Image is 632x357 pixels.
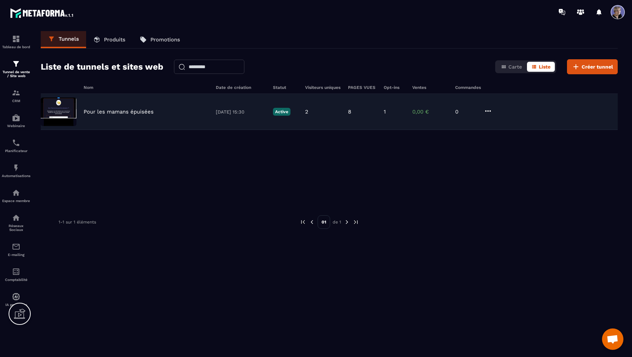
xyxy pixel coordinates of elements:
a: accountantaccountantComptabilité [2,262,30,287]
p: Espace membre [2,199,30,203]
p: Tableau de bord [2,45,30,49]
p: Active [273,108,290,116]
img: formation [12,35,20,43]
a: Promotions [133,31,187,48]
p: Automatisations [2,174,30,178]
p: CRM [2,99,30,103]
p: 2 [305,109,308,115]
p: IA prospects [2,303,30,307]
a: Tunnels [41,31,86,48]
img: automations [12,292,20,301]
a: social-networksocial-networkRéseaux Sociaux [2,208,30,237]
p: Planificateur [2,149,30,153]
p: Promotions [150,36,180,43]
p: E-mailing [2,253,30,257]
p: 8 [348,109,351,115]
p: 0 [455,109,477,115]
img: next [353,219,359,225]
img: automations [12,114,20,122]
button: Liste [527,62,555,72]
img: logo [10,6,74,19]
img: formation [12,60,20,68]
h6: Visiteurs uniques [305,85,341,90]
img: social-network [12,213,20,222]
a: formationformationCRM [2,83,30,108]
img: automations [12,188,20,197]
h6: Nom [84,85,209,90]
p: Webinaire [2,124,30,128]
a: Ouvrir le chat [602,328,623,350]
h6: PAGES VUES [348,85,377,90]
p: Produits [104,36,125,43]
img: image [41,97,76,126]
p: 0,00 € [412,109,448,115]
p: Tunnels [59,36,79,42]
button: Créer tunnel [567,59,618,74]
img: accountant [12,267,20,276]
p: 1 [384,109,386,115]
span: Carte [508,64,522,70]
p: Comptabilité [2,278,30,282]
h6: Opt-ins [384,85,405,90]
h6: Date de création [216,85,266,90]
a: formationformationTunnel de vente / Site web [2,54,30,83]
a: automationsautomationsEspace membre [2,183,30,208]
h6: Commandes [455,85,481,90]
img: formation [12,89,20,97]
a: automationsautomationsWebinaire [2,108,30,133]
img: prev [309,219,315,225]
p: de 1 [333,219,341,225]
img: email [12,242,20,251]
a: schedulerschedulerPlanificateur [2,133,30,158]
button: Carte [497,62,526,72]
p: 1-1 sur 1 éléments [59,220,96,225]
img: automations [12,164,20,172]
p: 01 [318,215,330,229]
p: Pour les mamans épuisées [84,109,154,115]
h6: Ventes [412,85,448,90]
img: prev [300,219,306,225]
a: emailemailE-mailing [2,237,30,262]
h2: Liste de tunnels et sites web [41,60,163,74]
p: [DATE] 15:30 [216,109,266,115]
span: Liste [539,64,551,70]
span: Créer tunnel [582,63,613,70]
a: automationsautomationsAutomatisations [2,158,30,183]
img: scheduler [12,139,20,147]
p: Tunnel de vente / Site web [2,70,30,78]
img: next [344,219,350,225]
p: Réseaux Sociaux [2,224,30,232]
a: formationformationTableau de bord [2,29,30,54]
a: Produits [86,31,133,48]
h6: Statut [273,85,298,90]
